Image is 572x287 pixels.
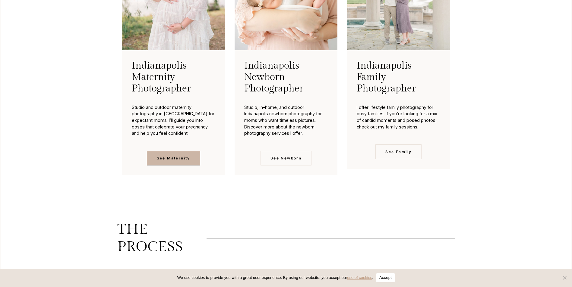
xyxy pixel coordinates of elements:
p: Studio and outdoor maternity photography in [GEOGRAPHIC_DATA] for expectant moms. I’ll guide you ... [132,99,215,141]
h3: Indianapolis Maternity Photographer [132,60,215,94]
span: See Family [385,149,412,155]
h2: THE PROCESS [117,221,197,255]
button: Accept [376,273,395,282]
h3: Indianapolis Newborn Photographer [244,60,328,94]
a: See Maternity [147,151,200,165]
a: use of cookies [347,275,372,280]
a: See Family [375,144,422,159]
p: I offer lifestyle family photography for busy families. If you’re looking for a mix of candid mom... [357,99,440,135]
a: See Newborn [261,151,311,165]
span: See Maternity [157,155,190,161]
p: Studio, in-home, and outdoor Indianapolis newborn photography for moms who want timeless pictures... [244,99,328,141]
h3: Indianapolis Family Photographer [357,60,440,94]
span: No [561,275,567,281]
span: We use cookies to provide you with a great user experience. By using our website, you accept our . [177,275,373,281]
span: See Newborn [270,155,302,161]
